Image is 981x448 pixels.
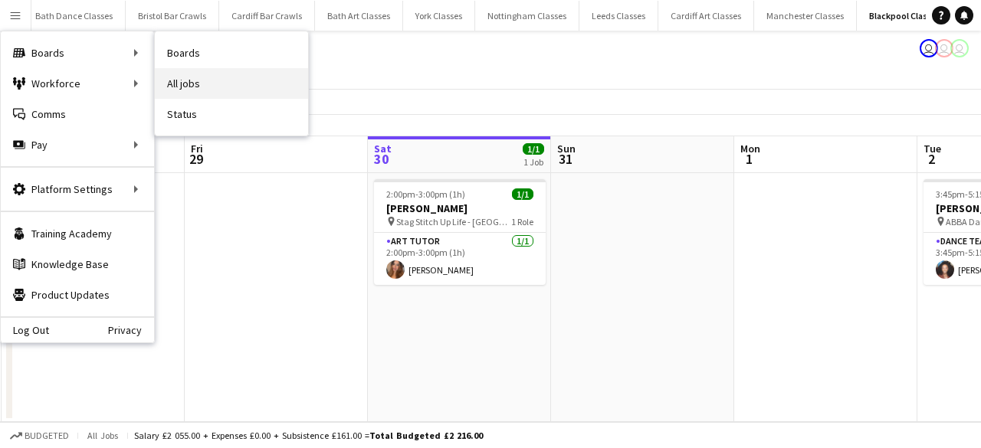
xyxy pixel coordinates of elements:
[189,150,203,168] span: 29
[374,142,392,155] span: Sat
[523,143,544,155] span: 1/1
[512,188,533,200] span: 1/1
[555,150,576,168] span: 31
[924,142,941,155] span: Tue
[1,68,154,99] div: Workforce
[315,1,403,31] button: Bath Art Classes
[25,430,69,441] span: Budgeted
[475,1,579,31] button: Nottingham Classes
[134,430,483,441] div: Salary £2 055.00 + Expenses £0.00 + Subsistence £161.00 =
[738,150,760,168] span: 1
[523,156,543,168] div: 1 Job
[740,142,760,155] span: Mon
[1,280,154,310] a: Product Updates
[1,129,154,160] div: Pay
[658,1,754,31] button: Cardiff Art Classes
[23,1,126,31] button: Bath Dance Classes
[386,188,465,200] span: 2:00pm-3:00pm (1h)
[1,249,154,280] a: Knowledge Base
[1,38,154,68] div: Boards
[1,99,154,129] a: Comms
[950,39,969,57] app-user-avatar: VOSH Limited
[369,430,483,441] span: Total Budgeted £2 216.00
[921,150,941,168] span: 2
[920,39,938,57] app-user-avatar: VOSH Limited
[219,1,315,31] button: Cardiff Bar Crawls
[155,38,308,68] a: Boards
[1,218,154,249] a: Training Academy
[754,1,857,31] button: Manchester Classes
[935,39,953,57] app-user-avatar: VOSH Limited
[557,142,576,155] span: Sun
[857,1,955,31] button: Blackpool Classes
[126,1,219,31] button: Bristol Bar Crawls
[191,142,203,155] span: Fri
[403,1,475,31] button: York Classes
[8,427,71,444] button: Budgeted
[84,430,121,441] span: All jobs
[374,179,546,285] app-job-card: 2:00pm-3:00pm (1h)1/1[PERSON_NAME] Stag Stitch Up Life - [GEOGRAPHIC_DATA]1 RoleArt Tutor1/12:00p...
[108,324,154,336] a: Privacy
[511,216,533,227] span: 1 Role
[1,174,154,204] div: Platform Settings
[374,233,546,285] app-card-role: Art Tutor1/12:00pm-3:00pm (1h)[PERSON_NAME]
[579,1,658,31] button: Leeds Classes
[155,68,308,99] a: All jobs
[155,99,308,129] a: Status
[1,324,49,336] a: Log Out
[374,201,546,215] h3: [PERSON_NAME]
[372,150,392,168] span: 30
[396,216,511,227] span: Stag Stitch Up Life - [GEOGRAPHIC_DATA]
